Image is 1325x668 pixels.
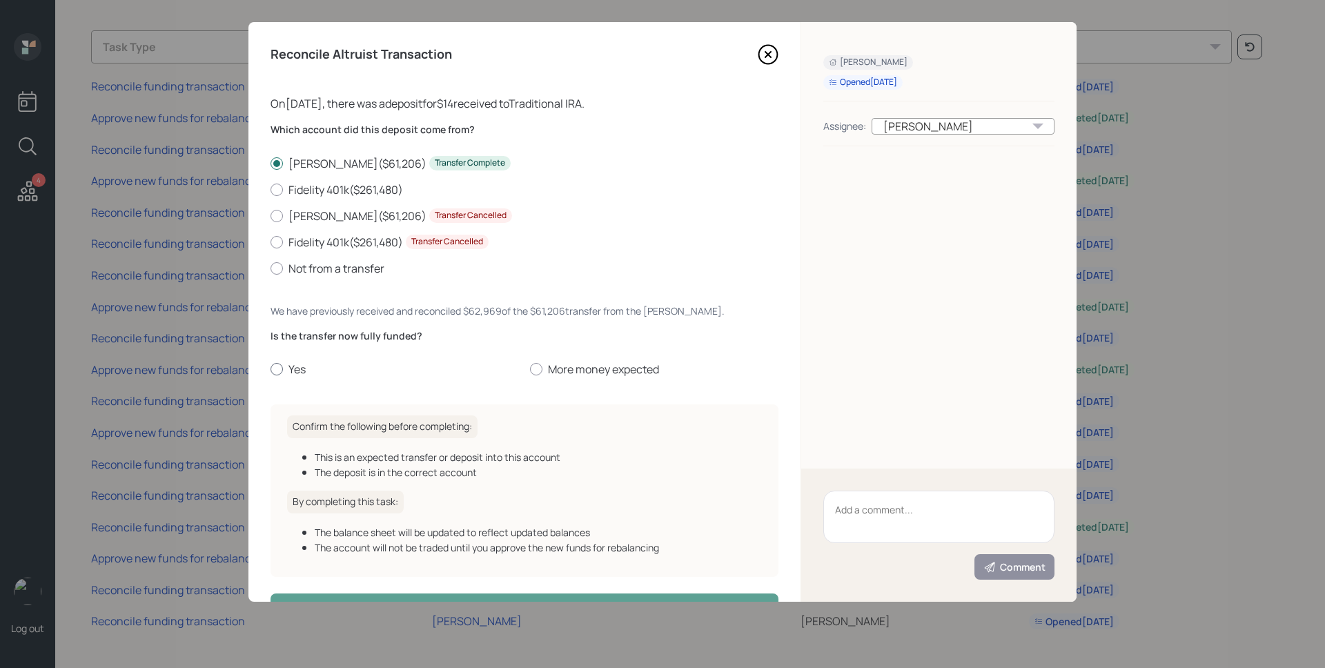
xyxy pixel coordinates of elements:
[271,261,778,276] label: Not from a transfer
[435,210,507,222] div: Transfer Cancelled
[271,156,778,171] label: [PERSON_NAME] ( $61,206 )
[271,182,778,197] label: Fidelity 401k ( $261,480 )
[829,77,897,88] div: Opened [DATE]
[271,304,778,318] div: We have previously received and reconciled $62,969 of the $61,206 transfer from the [PERSON_NAME] .
[287,491,404,513] h6: By completing this task:
[530,362,778,377] label: More money expected
[872,118,1054,135] div: [PERSON_NAME]
[315,465,762,480] div: The deposit is in the correct account
[489,601,561,618] div: Complete
[315,540,762,555] div: The account will not be traded until you approve the new funds for rebalancing
[983,560,1046,574] div: Comment
[823,119,866,133] div: Assignee:
[435,157,505,169] div: Transfer Complete
[271,123,778,137] label: Which account did this deposit come from?
[271,235,778,250] label: Fidelity 401k ( $261,480 )
[411,236,483,248] div: Transfer Cancelled
[315,525,762,540] div: The balance sheet will be updated to reflect updated balances
[271,362,519,377] label: Yes
[315,450,762,464] div: This is an expected transfer or deposit into this account
[287,415,478,438] h6: Confirm the following before completing:
[271,95,778,112] div: On [DATE] , there was a deposit for $14 received to Traditional IRA .
[829,57,907,68] div: [PERSON_NAME]
[271,47,452,62] h4: Reconcile Altruist Transaction
[271,329,778,343] label: Is the transfer now fully funded?
[271,593,778,625] button: Complete
[271,208,778,224] label: [PERSON_NAME] ( $61,206 )
[974,554,1054,580] button: Comment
